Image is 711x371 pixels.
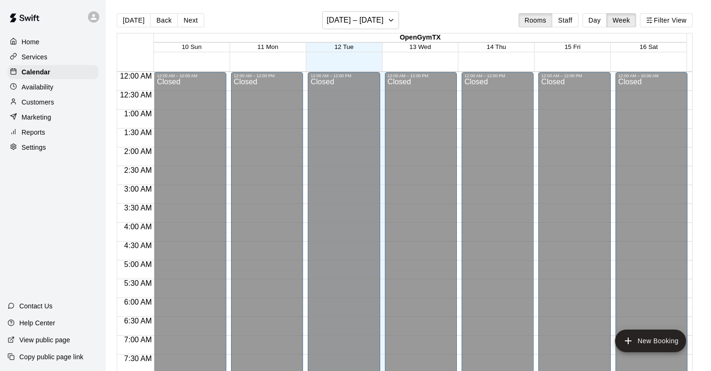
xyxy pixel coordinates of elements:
button: Filter View [640,13,693,27]
div: 12:00 AM – 12:00 PM [464,73,531,78]
span: 5:30 AM [122,279,154,287]
button: 15 Fri [565,43,581,50]
span: 6:30 AM [122,317,154,325]
a: Services [8,50,98,64]
a: Marketing [8,110,98,124]
div: 12:00 AM – 12:00 PM [311,73,377,78]
a: Home [8,35,98,49]
p: Reports [22,128,45,137]
p: View public page [19,335,70,345]
span: 7:30 AM [122,355,154,363]
button: 10 Sun [182,43,201,50]
span: 5:00 AM [122,260,154,268]
p: Copy public page link [19,352,83,362]
p: Home [22,37,40,47]
button: Next [177,13,204,27]
div: 12:00 AM – 12:00 PM [541,73,607,78]
span: 7:00 AM [122,336,154,344]
div: 12:00 AM – 10:00 AM [618,73,685,78]
p: Services [22,52,48,62]
div: 12:00 AM – 12:00 PM [234,73,300,78]
p: Calendar [22,67,50,77]
a: Reports [8,125,98,139]
span: 12:30 AM [118,91,154,99]
span: 4:30 AM [122,242,154,250]
button: Rooms [519,13,552,27]
span: 4:00 AM [122,223,154,231]
a: Customers [8,95,98,109]
a: Availability [8,80,98,94]
p: Help Center [19,318,55,328]
p: Availability [22,82,54,92]
span: 1:00 AM [122,110,154,118]
span: 3:00 AM [122,185,154,193]
a: Calendar [8,65,98,79]
p: Settings [22,143,46,152]
a: Settings [8,140,98,154]
button: Week [607,13,636,27]
div: 12:00 AM – 12:00 PM [388,73,454,78]
span: 2:00 AM [122,147,154,155]
button: 14 Thu [487,43,506,50]
span: 1:30 AM [122,129,154,137]
button: [DATE] – [DATE] [322,11,399,29]
span: 2:30 AM [122,166,154,174]
div: 12:00 AM – 10:00 AM [157,73,223,78]
button: add [615,330,686,352]
h6: [DATE] – [DATE] [327,14,383,27]
button: Staff [552,13,579,27]
button: 12 Tue [335,43,354,50]
button: Back [150,13,178,27]
span: 6:00 AM [122,298,154,306]
p: Contact Us [19,301,53,311]
button: [DATE] [117,13,151,27]
div: OpenGymTX [154,33,687,42]
button: 13 Wed [409,43,431,50]
span: 3:30 AM [122,204,154,212]
p: Customers [22,97,54,107]
button: 11 Mon [257,43,278,50]
span: 12:00 AM [118,72,154,80]
p: Marketing [22,113,51,122]
button: 16 Sat [639,43,658,50]
button: Day [583,13,607,27]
